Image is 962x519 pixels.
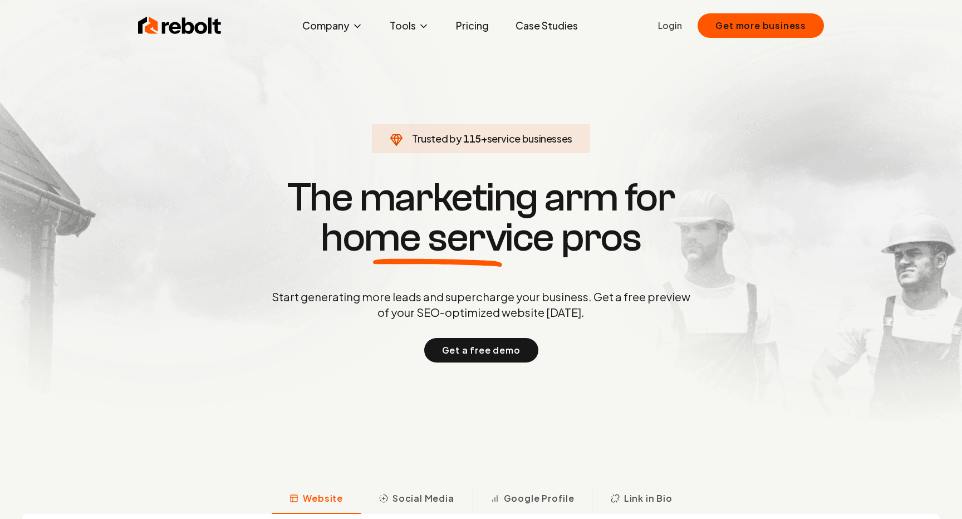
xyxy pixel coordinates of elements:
[447,14,498,37] a: Pricing
[272,485,361,514] button: Website
[138,14,222,37] img: Rebolt Logo
[321,218,554,258] span: home service
[269,289,693,320] p: Start generating more leads and supercharge your business. Get a free preview of your SEO-optimiz...
[624,492,673,505] span: Link in Bio
[698,13,824,38] button: Get more business
[381,14,438,37] button: Tools
[658,19,682,32] a: Login
[463,131,481,146] span: 115
[507,14,587,37] a: Case Studies
[214,178,748,258] h1: The marketing arm for pros
[592,485,690,514] button: Link in Bio
[487,132,573,145] span: service businesses
[293,14,372,37] button: Company
[472,485,592,514] button: Google Profile
[361,485,472,514] button: Social Media
[504,492,575,505] span: Google Profile
[392,492,454,505] span: Social Media
[303,492,343,505] span: Website
[481,132,487,145] span: +
[412,132,462,145] span: Trusted by
[424,338,538,363] button: Get a free demo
